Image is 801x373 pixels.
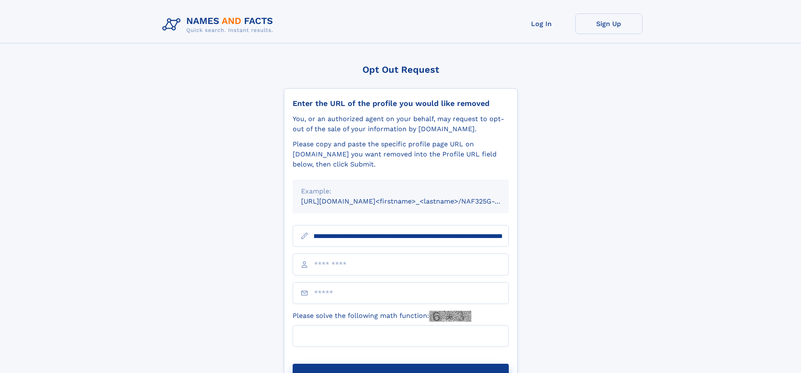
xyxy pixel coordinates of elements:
[508,13,575,34] a: Log In
[293,139,509,169] div: Please copy and paste the specific profile page URL on [DOMAIN_NAME] you want removed into the Pr...
[293,99,509,108] div: Enter the URL of the profile you would like removed
[301,186,500,196] div: Example:
[159,13,280,36] img: Logo Names and Facts
[301,197,525,205] small: [URL][DOMAIN_NAME]<firstname>_<lastname>/NAF325G-xxxxxxxx
[293,311,471,322] label: Please solve the following math function:
[575,13,642,34] a: Sign Up
[284,64,518,75] div: Opt Out Request
[293,114,509,134] div: You, or an authorized agent on your behalf, may request to opt-out of the sale of your informatio...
